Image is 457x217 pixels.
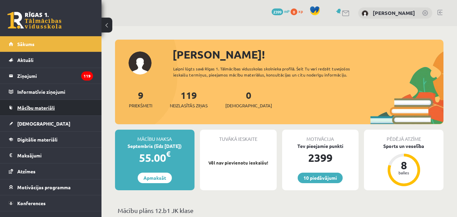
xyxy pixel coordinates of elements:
div: Tev pieejamie punkti [282,143,359,150]
span: Atzīmes [17,168,36,174]
a: Sākums [9,36,93,52]
span: Konferences [17,200,46,206]
a: Ziņojumi119 [9,68,93,84]
span: Aktuāli [17,57,33,63]
span: € [166,149,170,159]
a: 119Neizlasītās ziņas [170,89,208,109]
div: Septembris (līdz [DATE]) [115,143,195,150]
i: 119 [81,71,93,81]
legend: Informatīvie ziņojumi [17,84,93,100]
a: 9Priekšmeti [129,89,152,109]
div: 8 [394,160,414,171]
a: Digitālie materiāli [9,132,93,147]
span: Digitālie materiāli [17,136,58,143]
div: balles [394,171,414,175]
span: Priekšmeti [129,102,152,109]
div: Laipni lūgts savā Rīgas 1. Tālmācības vidusskolas skolnieka profilā. Šeit Tu vari redzēt tuvojošo... [173,66,370,78]
div: 2399 [282,150,359,166]
div: Tuvākā ieskaite [200,130,277,143]
a: 10 piedāvājumi [298,173,343,183]
a: Informatīvie ziņojumi [9,84,93,100]
span: [DEMOGRAPHIC_DATA] [225,102,272,109]
a: Aktuāli [9,52,93,68]
p: Mācību plāns 12.b1 JK klase [118,206,441,215]
a: Rīgas 1. Tālmācības vidusskola [7,12,62,29]
span: [DEMOGRAPHIC_DATA] [17,121,70,127]
a: Atzīmes [9,164,93,179]
div: Mācību maksa [115,130,195,143]
a: Apmaksāt [138,173,172,183]
a: Sports un veselība 8 balles [364,143,443,187]
a: Motivācijas programma [9,179,93,195]
span: Mācību materiāli [17,105,55,111]
span: 2399 [272,8,283,15]
a: Mācību materiāli [9,100,93,115]
div: Motivācija [282,130,359,143]
a: Maksājumi [9,148,93,163]
span: Neizlasītās ziņas [170,102,208,109]
legend: Maksājumi [17,148,93,163]
a: 0 xp [291,8,306,14]
div: Sports un veselība [364,143,443,150]
legend: Ziņojumi [17,68,93,84]
span: Sākums [17,41,35,47]
div: 55.00 [115,150,195,166]
span: 0 [291,8,297,15]
span: xp [298,8,303,14]
div: [PERSON_NAME]! [173,46,443,63]
p: Vēl nav pievienotu ieskaišu! [203,159,273,166]
span: Motivācijas programma [17,184,71,190]
a: 0[DEMOGRAPHIC_DATA] [225,89,272,109]
span: mP [284,8,290,14]
a: [PERSON_NAME] [373,9,415,16]
div: Pēdējā atzīme [364,130,443,143]
a: 2399 mP [272,8,290,14]
a: [DEMOGRAPHIC_DATA] [9,116,93,131]
img: Anna Bukovska [362,10,368,17]
a: Konferences [9,195,93,211]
